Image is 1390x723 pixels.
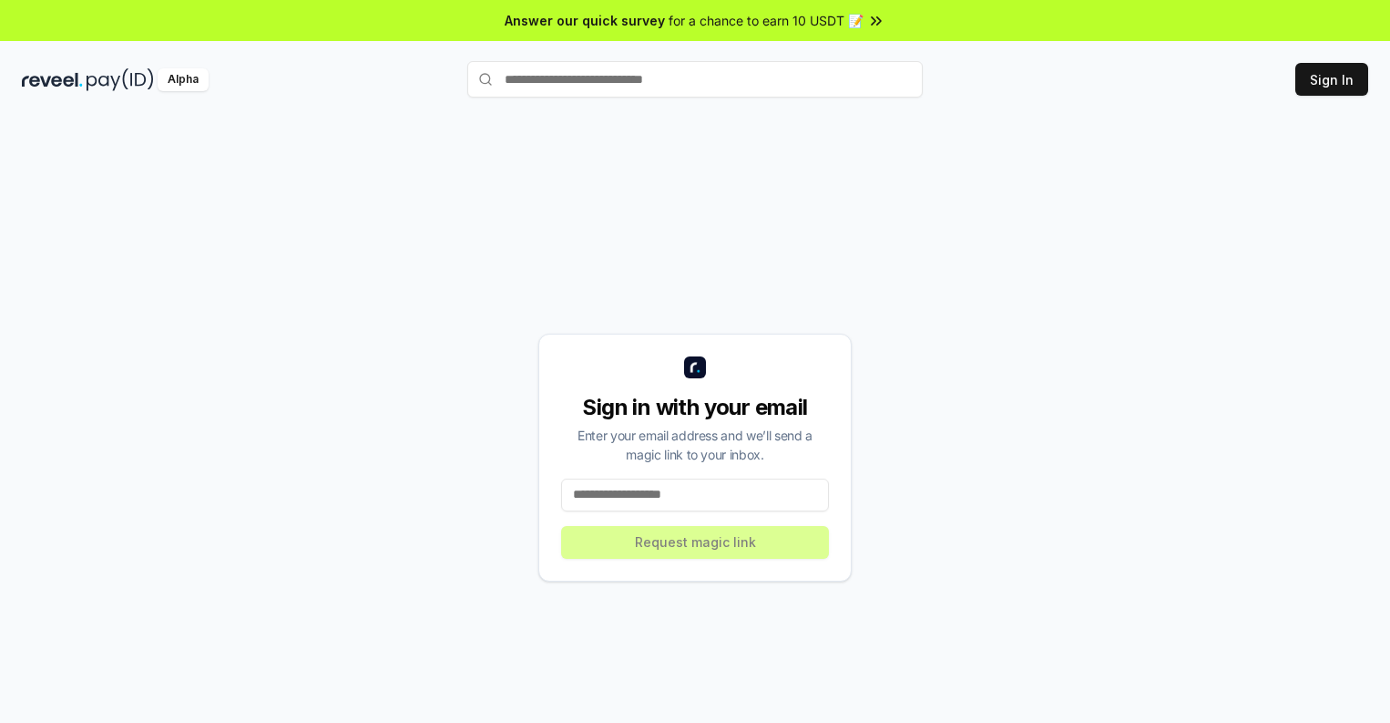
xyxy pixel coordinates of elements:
[87,68,154,91] img: pay_id
[22,68,83,91] img: reveel_dark
[505,11,665,30] span: Answer our quick survey
[561,393,829,422] div: Sign in with your email
[684,356,706,378] img: logo_small
[1295,63,1368,96] button: Sign In
[158,68,209,91] div: Alpha
[669,11,864,30] span: for a chance to earn 10 USDT 📝
[561,426,829,464] div: Enter your email address and we’ll send a magic link to your inbox.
